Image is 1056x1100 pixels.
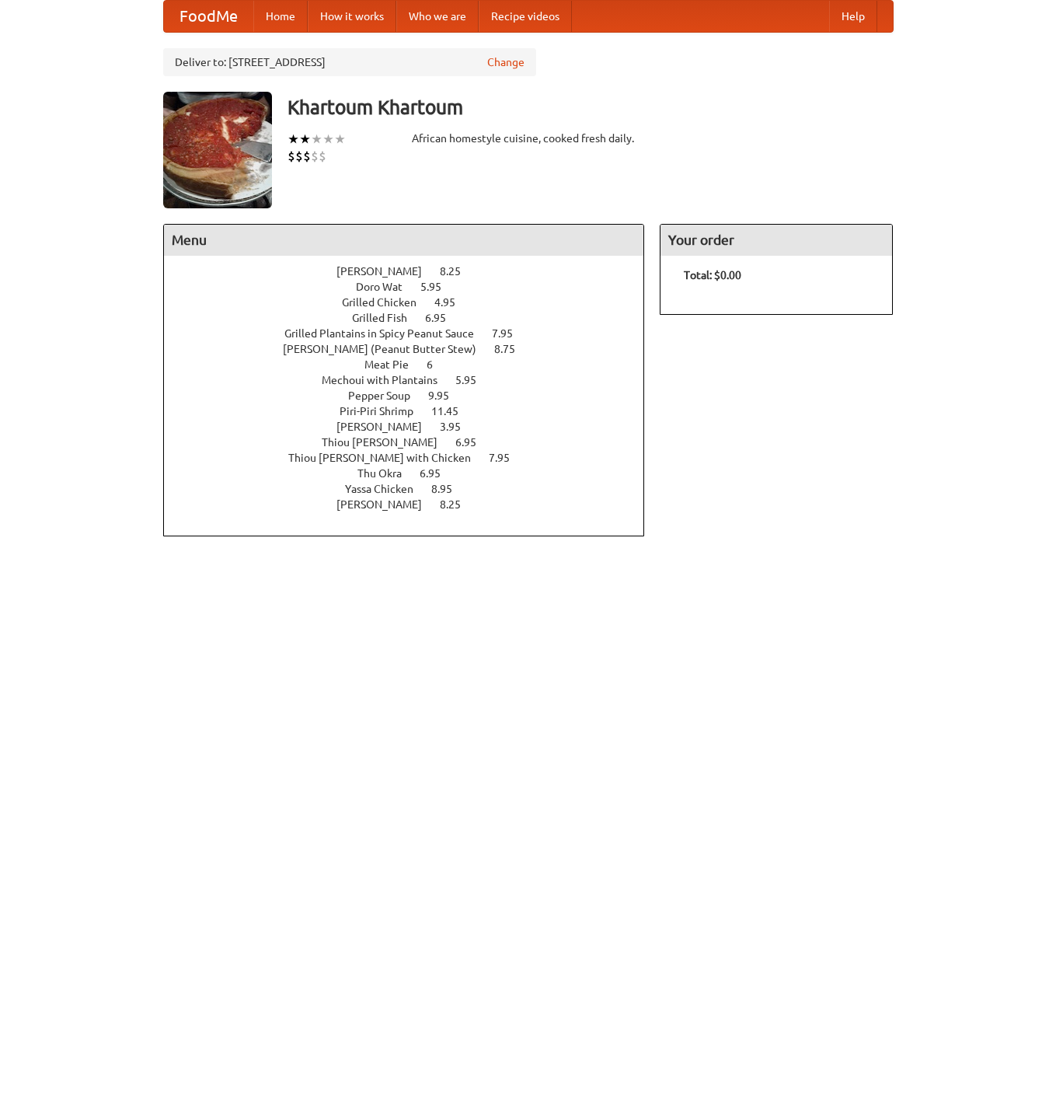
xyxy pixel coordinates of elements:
span: 8.25 [440,265,476,278]
a: Grilled Plantains in Spicy Peanut Sauce 7.95 [284,327,542,340]
a: [PERSON_NAME] 8.25 [336,498,490,511]
a: Grilled Fish 6.95 [352,312,475,324]
span: Meat Pie [364,358,424,371]
span: 7.95 [489,452,525,464]
h4: Your order [660,225,892,256]
a: Change [487,54,525,70]
span: 5.95 [420,281,457,293]
h4: Menu [164,225,644,256]
span: Piri-Piri Shrimp [340,405,429,417]
span: Grilled Plantains in Spicy Peanut Sauce [284,327,490,340]
li: $ [288,148,295,165]
a: Home [253,1,308,32]
a: Help [829,1,877,32]
span: Thiou [PERSON_NAME] [322,436,453,449]
a: Mechoui with Plantains 5.95 [322,374,505,386]
a: Meat Pie 6 [364,358,462,371]
span: [PERSON_NAME] [336,498,437,511]
a: [PERSON_NAME] 8.25 [336,265,490,278]
a: Yassa Chicken 8.95 [345,483,481,495]
a: Pepper Soup 9.95 [348,389,478,402]
span: 3.95 [440,421,476,433]
div: Deliver to: [STREET_ADDRESS] [163,48,536,76]
span: Doro Wat [356,281,418,293]
span: Yassa Chicken [345,483,429,495]
span: [PERSON_NAME] [336,421,437,433]
span: 6.95 [455,436,492,449]
span: Grilled Fish [352,312,423,324]
span: Mechoui with Plantains [322,374,453,386]
span: 6.95 [425,312,462,324]
a: Thu Okra 6.95 [357,467,469,480]
a: Thiou [PERSON_NAME] with Chicken 7.95 [288,452,538,464]
img: angular.jpg [163,92,272,208]
li: $ [319,148,326,165]
span: 9.95 [428,389,465,402]
span: [PERSON_NAME] (Peanut Butter Stew) [283,343,492,355]
li: $ [303,148,311,165]
a: Piri-Piri Shrimp 11.45 [340,405,487,417]
a: Recipe videos [479,1,572,32]
a: [PERSON_NAME] 3.95 [336,421,490,433]
span: 7.95 [492,327,528,340]
a: FoodMe [164,1,253,32]
span: 6.95 [420,467,456,480]
a: How it works [308,1,396,32]
span: 8.25 [440,498,476,511]
li: ★ [311,131,322,148]
b: Total: $0.00 [684,269,741,281]
span: 11.45 [431,405,474,417]
div: African homestyle cuisine, cooked fresh daily. [412,131,645,146]
li: ★ [322,131,334,148]
h3: Khartoum Khartoum [288,92,894,123]
span: 8.95 [431,483,468,495]
li: ★ [334,131,346,148]
span: [PERSON_NAME] [336,265,437,278]
span: 8.75 [494,343,531,355]
a: Thiou [PERSON_NAME] 6.95 [322,436,505,449]
a: Grilled Chicken 4.95 [342,296,484,309]
li: $ [295,148,303,165]
span: Pepper Soup [348,389,426,402]
li: ★ [288,131,299,148]
li: $ [311,148,319,165]
li: ★ [299,131,311,148]
span: Thu Okra [357,467,417,480]
a: [PERSON_NAME] (Peanut Butter Stew) 8.75 [283,343,544,355]
span: Grilled Chicken [342,296,432,309]
a: Who we are [396,1,479,32]
span: 4.95 [434,296,471,309]
span: 6 [427,358,448,371]
span: Thiou [PERSON_NAME] with Chicken [288,452,486,464]
a: Doro Wat 5.95 [356,281,470,293]
span: 5.95 [455,374,492,386]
